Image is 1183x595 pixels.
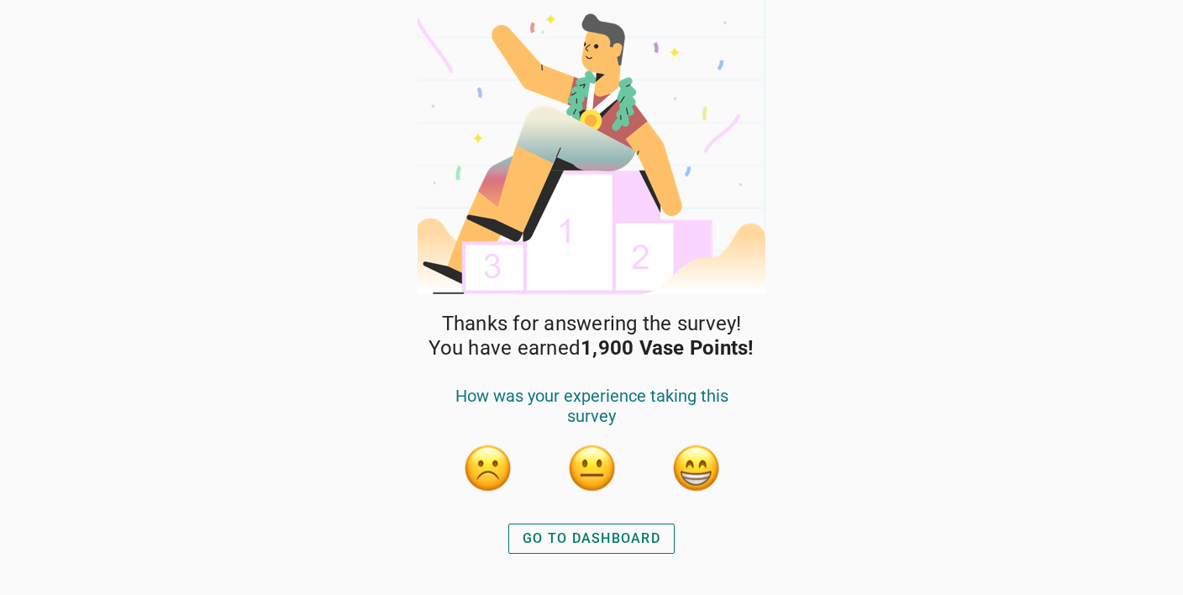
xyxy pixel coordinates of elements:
div: How was your experience taking this survey [435,386,748,443]
span: Thanks for answering the survey! [442,312,742,336]
div: GO TO DASHBOARD [523,529,660,549]
span: You have earned [429,336,754,361]
strong: 1,900 Vase Points! [581,336,754,360]
button: GO TO DASHBOARD [508,524,675,554]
